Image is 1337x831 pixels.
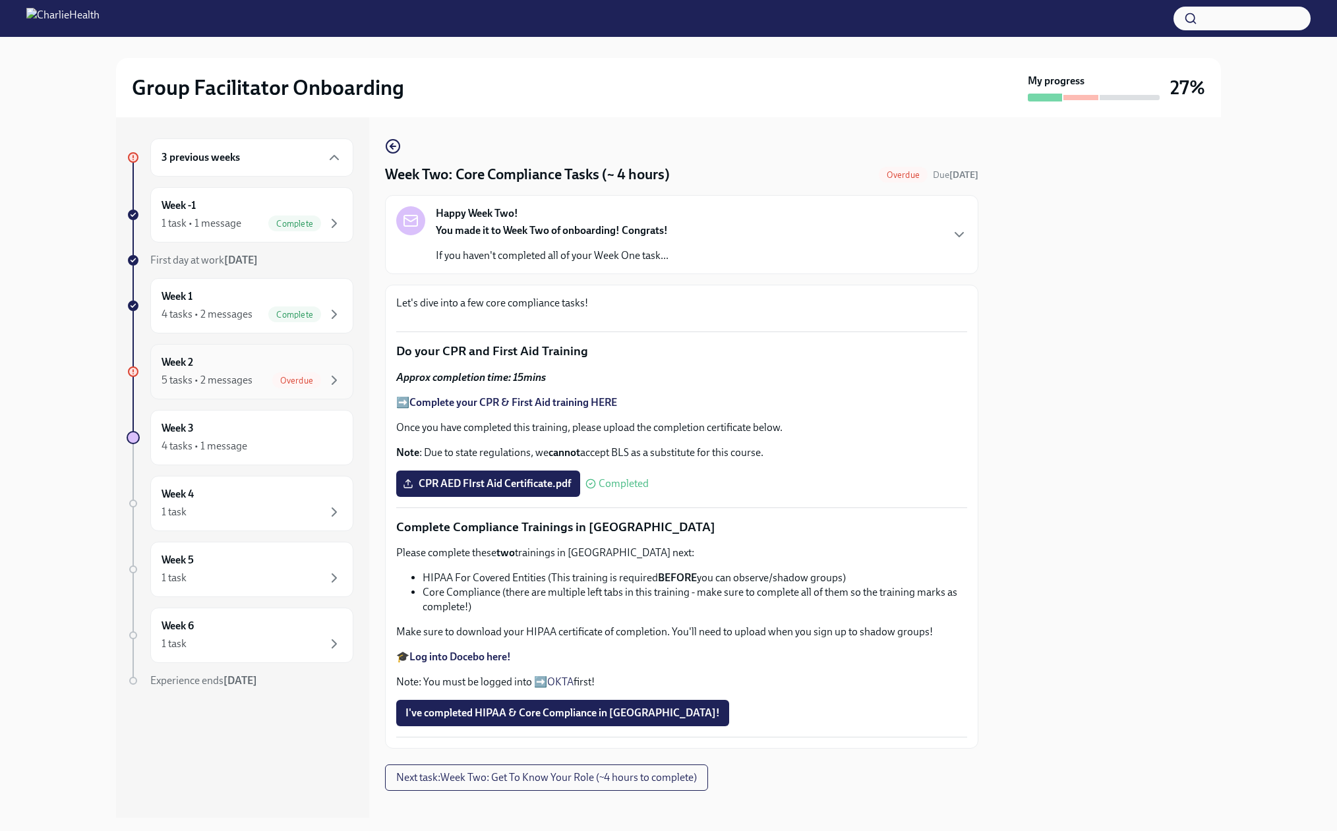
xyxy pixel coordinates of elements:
span: Overdue [272,376,321,386]
a: Log into Docebo here! [409,650,511,663]
strong: Note [396,446,419,459]
p: Do your CPR and First Aid Training [396,343,967,360]
strong: Happy Week Two! [436,206,518,221]
strong: My progress [1028,74,1084,88]
button: Next task:Week Two: Get To Know Your Role (~4 hours to complete) [385,764,708,791]
span: First day at work [150,254,258,266]
h6: Week 2 [162,355,193,370]
span: Overdue [879,170,928,180]
a: Week 41 task [127,476,353,531]
a: Week 34 tasks • 1 message [127,410,353,465]
p: : Due to state regulations, we accept BLS as a substitute for this course. [396,445,967,460]
h3: 27% [1170,76,1205,100]
span: Experience ends [150,674,257,687]
h4: Week Two: Core Compliance Tasks (~ 4 hours) [385,165,670,185]
p: Make sure to download your HIPAA certificate of completion. You'll need to upload when you sign u... [396,625,967,639]
span: I've completed HIPAA & Core Compliance in [GEOGRAPHIC_DATA]! [405,706,720,720]
li: HIPAA For Covered Entities (This training is required you can observe/shadow groups) [423,571,967,585]
a: Week -11 task • 1 messageComplete [127,187,353,243]
p: ➡️ [396,395,967,410]
h2: Group Facilitator Onboarding [132,74,404,101]
button: I've completed HIPAA & Core Compliance in [GEOGRAPHIC_DATA]! [396,700,729,726]
span: September 29th, 2025 08:00 [933,169,978,181]
div: 5 tasks • 2 messages [162,373,253,387]
h6: 3 previous weeks [162,150,240,165]
a: Complete your CPR & First Aid training HERE [409,396,617,409]
a: Week 51 task [127,542,353,597]
strong: You made it to Week Two of onboarding! Congrats! [436,224,668,237]
p: Once you have completed this training, please upload the completion certificate below. [396,420,967,435]
strong: Approx completion time: 15mins [396,371,546,384]
strong: BEFORE [658,571,697,584]
div: 1 task [162,571,187,585]
span: Next task : Week Two: Get To Know Your Role (~4 hours to complete) [396,771,697,784]
div: 1 task [162,505,187,519]
a: Week 14 tasks • 2 messagesComplete [127,278,353,333]
p: Complete Compliance Trainings in [GEOGRAPHIC_DATA] [396,519,967,536]
li: Core Compliance (there are multiple left tabs in this training - make sure to complete all of the... [423,585,967,614]
h6: Week 4 [162,487,194,501]
a: Week 25 tasks • 2 messagesOverdue [127,344,353,399]
span: Complete [268,219,321,229]
span: Complete [268,310,321,320]
label: CPR AED FIrst Aid Certificate.pdf [396,471,580,497]
div: 4 tasks • 2 messages [162,307,253,322]
div: 4 tasks • 1 message [162,439,247,453]
a: First day at work[DATE] [127,253,353,268]
h6: Week -1 [162,198,196,213]
div: 3 previous weeks [150,138,353,177]
p: 🎓 [396,650,967,664]
div: 1 task [162,637,187,651]
span: Completed [599,478,649,489]
span: CPR AED FIrst Aid Certificate.pdf [405,477,571,490]
h6: Week 1 [162,289,193,304]
p: If you haven't completed all of your Week One task... [436,248,668,263]
p: Let's dive into a few core compliance tasks! [396,296,967,310]
h6: Week 3 [162,421,194,436]
img: CharlieHealth [26,8,100,29]
span: Due [933,169,978,181]
a: OKTA [547,675,574,688]
div: 1 task • 1 message [162,216,241,231]
strong: two [496,546,515,559]
h6: Week 6 [162,619,194,633]
strong: [DATE] [949,169,978,181]
strong: cannot [549,446,580,459]
p: Please complete these trainings in [GEOGRAPHIC_DATA] next: [396,546,967,560]
strong: [DATE] [224,254,258,266]
strong: [DATE] [223,674,257,687]
a: Week 61 task [127,608,353,663]
h6: Week 5 [162,553,194,567]
p: Note: You must be logged into ➡️ first! [396,675,967,689]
